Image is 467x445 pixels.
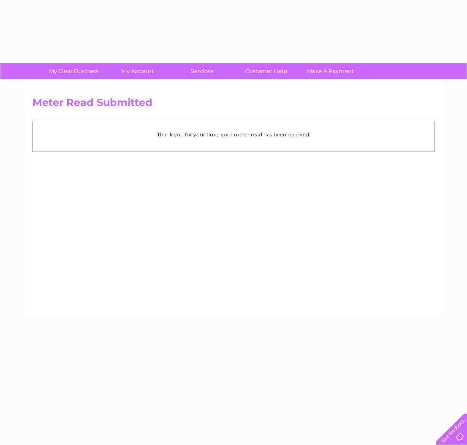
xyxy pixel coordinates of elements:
a: Make A Payment [296,63,365,79]
a: My Clear Business [39,63,109,79]
a: Services [167,63,237,79]
a: Customer Help [231,63,301,79]
h2: Meter Read Submitted [33,97,434,113]
a: My Account [103,63,173,79]
p: Thank you for your time, your meter read has been received. [37,130,430,138]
